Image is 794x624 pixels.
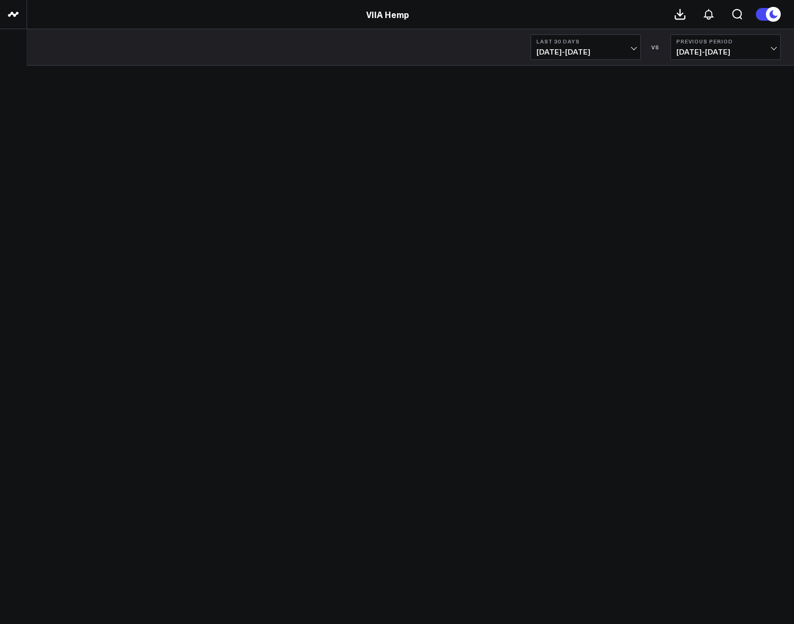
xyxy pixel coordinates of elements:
[646,44,665,50] div: VS
[671,34,781,60] button: Previous Period[DATE]-[DATE]
[531,34,641,60] button: Last 30 Days[DATE]-[DATE]
[536,38,635,44] b: Last 30 Days
[366,8,409,20] a: VIIA Hemp
[676,48,775,56] span: [DATE] - [DATE]
[536,48,635,56] span: [DATE] - [DATE]
[676,38,775,44] b: Previous Period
